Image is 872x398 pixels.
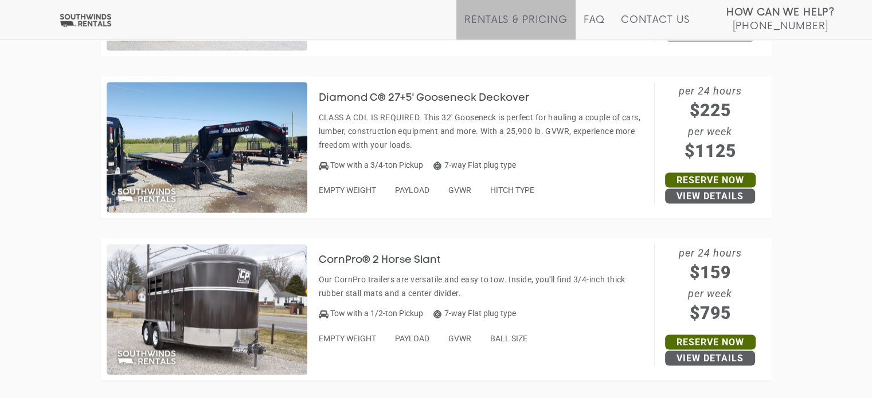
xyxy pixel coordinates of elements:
a: Reserve Now [665,172,756,187]
span: [PHONE_NUMBER] [732,21,828,32]
a: Contact Us [621,14,689,40]
span: per 24 hours per week [655,244,766,325]
span: GVWR [448,333,471,342]
span: EMPTY WEIGHT [319,185,376,194]
span: Tow with a 3/4-ton Pickup [330,160,423,169]
img: Southwinds Rentals Logo [57,13,114,27]
img: SW042 - CornPro 2 Horse Slant [107,244,307,375]
span: Tow with a 1/2-ton Pickup [330,308,423,317]
span: $159 [655,259,766,285]
a: Reserve Now [665,334,756,349]
a: Diamond C® 27+5' Gooseneck Deckover [319,93,547,102]
h3: Diamond C® 27+5' Gooseneck Deckover [319,92,547,104]
span: 7-way Flat plug type [433,160,516,169]
span: BALL SIZE [490,333,527,342]
p: CLASS A CDL IS REQUIRED. This 32' Gooseneck is perfect for hauling a couple of cars, lumber, cons... [319,110,648,151]
a: FAQ [584,14,605,40]
span: 7-way Flat plug type [433,308,516,317]
span: HITCH TYPE [490,185,534,194]
strong: How Can We Help? [726,7,835,18]
span: PAYLOAD [395,333,429,342]
a: Rentals & Pricing [464,14,567,40]
span: $1125 [655,137,766,163]
span: $795 [655,300,766,325]
a: How Can We Help? [PHONE_NUMBER] [726,6,835,31]
a: View Details [665,350,755,365]
span: PAYLOAD [395,185,429,194]
span: $225 [655,97,766,123]
img: SW041 - Diamond C 27+5' Gooseneck Deckover [107,82,307,212]
span: GVWR [448,185,471,194]
span: per 24 hours per week [655,82,766,163]
p: Our CornPro trailers are versatile and easy to tow. Inside, you'll find 3/4-inch thick rubber sta... [319,272,648,300]
a: CornPro® 2 Horse Slant [319,255,457,264]
a: View Details [665,188,755,203]
span: EMPTY WEIGHT [319,333,376,342]
h3: CornPro® 2 Horse Slant [319,254,457,266]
